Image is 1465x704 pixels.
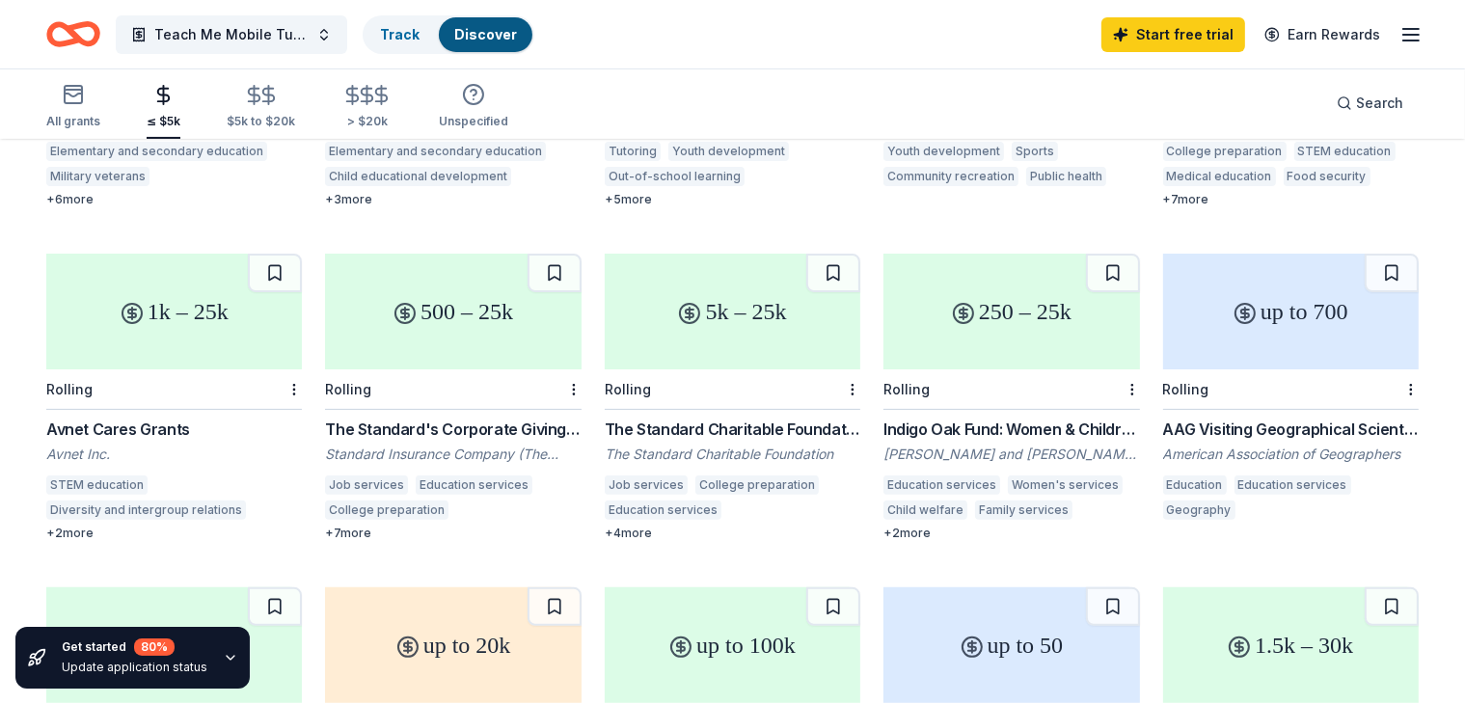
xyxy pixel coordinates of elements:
[46,254,302,369] div: 1k – 25k
[46,167,149,186] div: Military veterans
[1163,501,1235,520] div: Geography
[1234,475,1351,495] div: Education services
[1163,381,1209,397] div: Rolling
[883,475,1000,495] div: Education services
[883,142,1004,161] div: Youth development
[46,75,100,139] button: All grants
[46,475,148,495] div: STEM education
[605,501,721,520] div: Education services
[325,445,581,464] div: Standard Insurance Company (The Standard)
[325,475,408,495] div: Job services
[1321,84,1419,122] button: Search
[1284,167,1370,186] div: Food security
[62,660,207,675] div: Update application status
[325,167,511,186] div: Child educational development
[46,192,302,207] div: + 6 more
[883,254,1139,369] div: 250 – 25k
[1356,92,1403,115] span: Search
[605,381,651,397] div: Rolling
[46,501,246,520] div: Diversity and intergroup relations
[454,26,517,42] a: Discover
[695,475,819,495] div: College preparation
[605,254,860,541] a: 5k – 25kRollingThe Standard Charitable Foundation GrantThe Standard Charitable FoundationJob serv...
[46,254,302,541] a: 1k – 25kRollingAvnet Cares GrantsAvnet Inc.STEM educationDiversity and intergroup relations+2more
[46,418,302,441] div: Avnet Cares Grants
[605,587,860,703] div: up to 100k
[883,526,1139,541] div: + 2 more
[116,15,347,54] button: Teach Me Mobile Tutoring and More
[1163,167,1276,186] div: Medical education
[1012,142,1058,161] div: Sports
[883,501,967,520] div: Child welfare
[883,167,1018,186] div: Community recreation
[605,167,745,186] div: Out-of-school learning
[1163,254,1419,526] a: up to 700RollingAAG Visiting Geographical Scientist ProgramAmerican Association of GeographersEdu...
[883,381,930,397] div: Rolling
[147,114,180,129] div: ≤ $5k
[1101,17,1245,52] a: Start free trial
[325,418,581,441] div: The Standard's Corporate Giving Program
[325,254,581,369] div: 500 – 25k
[605,254,860,369] div: 5k – 25k
[883,445,1139,464] div: [PERSON_NAME] and [PERSON_NAME] Family Foundation
[668,142,789,161] div: Youth development
[1163,418,1419,441] div: AAG Visiting Geographical Scientist Program
[134,638,175,656] div: 80 %
[363,15,534,54] button: TrackDiscover
[605,475,688,495] div: Job services
[325,142,546,161] div: Elementary and secondary education
[605,192,860,207] div: + 5 more
[154,23,309,46] span: Teach Me Mobile Tutoring and More
[883,254,1139,541] a: 250 – 25kRollingIndigo Oak Fund: Women & Children's Issues[PERSON_NAME] and [PERSON_NAME] Family ...
[439,75,508,139] button: Unspecified
[1163,475,1227,495] div: Education
[605,142,661,161] div: Tutoring
[325,587,581,703] div: up to 20k
[1163,142,1287,161] div: College preparation
[147,76,180,139] button: ≤ $5k
[1253,17,1392,52] a: Earn Rewards
[46,142,267,161] div: Elementary and secondary education
[227,114,295,129] div: $5k to $20k
[325,254,581,541] a: 500 – 25kRollingThe Standard's Corporate Giving ProgramStandard Insurance Company (The Standard)J...
[1026,167,1106,186] div: Public health
[46,526,302,541] div: + 2 more
[883,418,1139,441] div: Indigo Oak Fund: Women & Children's Issues
[46,445,302,464] div: Avnet Inc.
[439,114,508,129] div: Unspecified
[46,12,100,57] a: Home
[1008,475,1123,495] div: Women's services
[325,501,448,520] div: College preparation
[325,526,581,541] div: + 7 more
[605,526,860,541] div: + 4 more
[62,638,207,656] div: Get started
[1163,254,1419,369] div: up to 700
[1294,142,1396,161] div: STEM education
[341,114,393,129] div: > $20k
[227,76,295,139] button: $5k to $20k
[380,26,420,42] a: Track
[1163,445,1419,464] div: American Association of Geographers
[46,381,93,397] div: Rolling
[975,501,1072,520] div: Family services
[46,587,302,703] div: 5k – 50k
[46,114,100,129] div: All grants
[883,587,1139,703] div: up to 50
[605,418,860,441] div: The Standard Charitable Foundation Grant
[605,445,860,464] div: The Standard Charitable Foundation
[325,192,581,207] div: + 3 more
[325,381,371,397] div: Rolling
[1163,192,1419,207] div: + 7 more
[1163,587,1419,703] div: 1.5k – 30k
[341,76,393,139] button: > $20k
[416,475,532,495] div: Education services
